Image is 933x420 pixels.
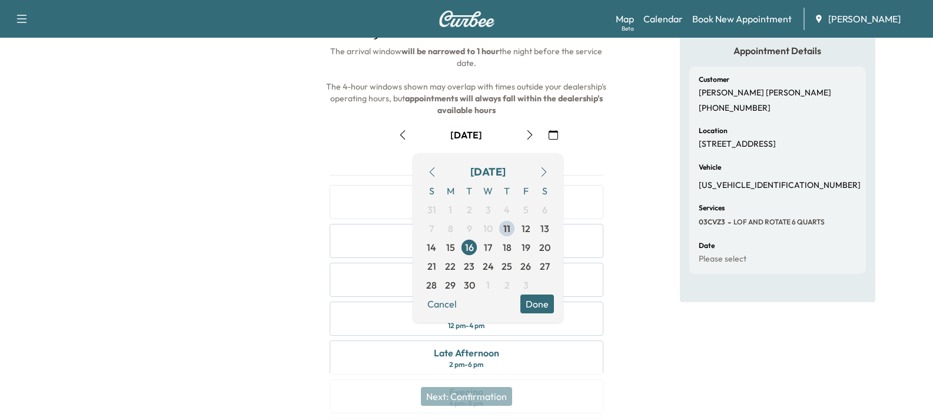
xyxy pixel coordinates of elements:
[542,203,547,217] span: 6
[405,93,605,115] b: appointments will always fall within the dealership's available hours
[699,242,715,249] h6: Date
[689,44,866,57] h5: Appointment Details
[422,295,462,313] button: Cancel
[692,12,792,26] a: Book New Appointment
[486,278,490,292] span: 1
[699,103,771,114] p: [PHONE_NUMBER]
[464,278,475,292] span: 30
[523,203,529,217] span: 5
[449,203,452,217] span: 1
[828,12,901,26] span: [PERSON_NAME]
[502,259,512,273] span: 25
[427,240,436,254] span: 14
[699,127,728,134] h6: Location
[699,139,776,150] p: [STREET_ADDRESS]
[429,221,434,236] span: 7
[504,278,510,292] span: 2
[434,346,499,360] div: Late Afternoon
[448,221,453,236] span: 8
[540,259,550,273] span: 27
[643,12,683,26] a: Calendar
[445,278,456,292] span: 29
[449,360,483,369] div: 2 pm - 6 pm
[486,203,491,217] span: 3
[503,221,510,236] span: 11
[450,128,482,141] div: [DATE]
[540,221,549,236] span: 13
[622,24,634,33] div: Beta
[520,295,554,313] button: Done
[422,181,441,200] span: S
[522,240,530,254] span: 19
[699,254,746,264] p: Please select
[401,46,499,57] b: will be narrowed to 1 hour
[699,164,721,171] h6: Vehicle
[479,181,497,200] span: W
[520,259,531,273] span: 26
[484,240,492,254] span: 17
[448,321,484,330] div: 12 pm - 4 pm
[441,181,460,200] span: M
[699,76,729,83] h6: Customer
[467,203,472,217] span: 2
[731,217,825,227] span: LOF AND ROTATE 6 QUARTS
[470,164,506,180] div: [DATE]
[426,278,437,292] span: 28
[523,278,529,292] span: 3
[699,204,725,211] h6: Services
[725,216,731,228] span: -
[467,221,472,236] span: 9
[445,259,456,273] span: 22
[535,181,554,200] span: S
[446,240,455,254] span: 15
[539,240,550,254] span: 20
[699,217,725,227] span: 03CVZ3
[522,221,530,236] span: 12
[616,12,634,26] a: MapBeta
[439,11,495,27] img: Curbee Logo
[699,88,831,98] p: [PERSON_NAME] [PERSON_NAME]
[516,181,535,200] span: F
[326,46,608,115] span: The arrival window the night before the service date. The 4-hour windows shown may overlap with t...
[699,180,861,191] p: [US_VEHICLE_IDENTIFICATION_NUMBER]
[504,203,510,217] span: 4
[427,203,436,217] span: 31
[464,259,474,273] span: 23
[497,181,516,200] span: T
[427,259,436,273] span: 21
[503,240,512,254] span: 18
[483,221,493,236] span: 10
[483,259,494,273] span: 24
[465,240,474,254] span: 16
[460,181,479,200] span: T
